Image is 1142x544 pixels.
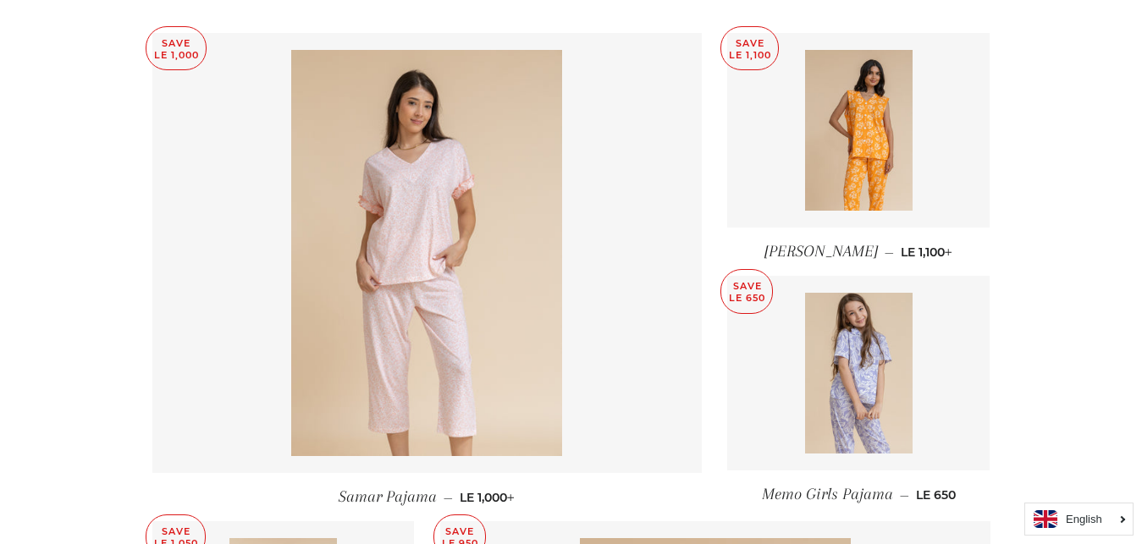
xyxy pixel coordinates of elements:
[1066,514,1102,525] i: English
[1034,510,1124,528] a: English
[460,490,515,505] span: LE 1,000
[721,27,778,70] p: Save LE 1,100
[916,487,956,503] span: LE 650
[444,490,453,505] span: —
[900,487,909,503] span: —
[339,487,437,506] span: Samar Pajama
[885,245,894,260] span: —
[146,27,206,70] p: Save LE 1,000
[727,228,990,276] a: [PERSON_NAME] — LE 1,100
[762,485,893,503] span: Memo Girls Pajama
[727,470,990,519] a: Memo Girls Pajama — LE 650
[152,473,703,521] a: Samar Pajama — LE 1,000
[764,242,878,261] span: [PERSON_NAME]
[901,245,952,260] span: LE 1,100
[721,270,772,313] p: Save LE 650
